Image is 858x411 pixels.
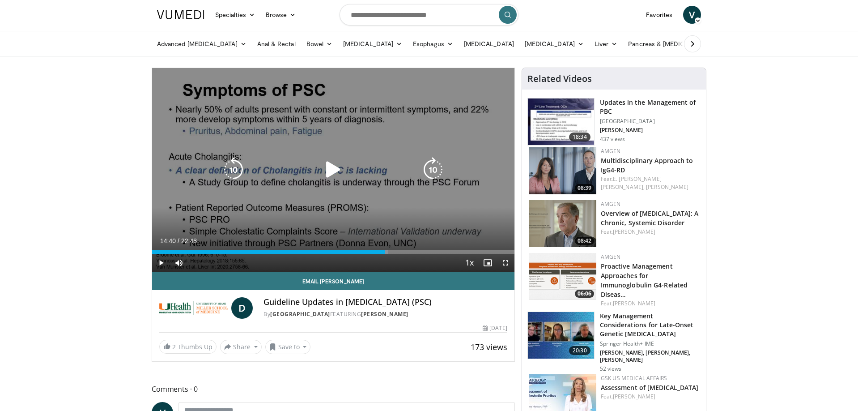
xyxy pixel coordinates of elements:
span: 2 [172,342,176,351]
p: 437 views [600,136,625,143]
input: Search topics, interventions [340,4,518,26]
a: Amgen [601,147,621,155]
span: Comments 0 [152,383,515,395]
a: Advanced [MEDICAL_DATA] [152,35,252,53]
a: Pancreas & [MEDICAL_DATA] [623,35,727,53]
span: 14:40 [160,237,176,244]
a: Favorites [641,6,678,24]
video-js: Video Player [152,68,514,272]
span: 08:39 [575,184,594,192]
span: / [178,237,179,244]
span: 20:30 [569,346,590,355]
span: 06:06 [575,290,594,298]
a: Email [PERSON_NAME] [152,272,514,290]
p: [PERSON_NAME] [600,127,701,134]
div: Feat. [601,175,699,191]
p: [GEOGRAPHIC_DATA] [600,118,701,125]
img: 40cb7efb-a405-4d0b-b01f-0267f6ac2b93.png.150x105_q85_crop-smart_upscale.png [529,200,596,247]
a: 08:42 [529,200,596,247]
div: By FEATURING [263,310,507,318]
span: 173 views [471,342,507,352]
a: 20:30 Key Management Considerations for Late-Onset Genetic [MEDICAL_DATA] Springer Health+ IME [P... [527,312,701,372]
img: VuMedi Logo [157,10,204,19]
div: Feat. [601,393,699,401]
a: D [231,297,253,319]
div: [DATE] [483,324,507,332]
img: 5cf47cf8-5b4c-4c40-a1d9-4c8d132695a9.150x105_q85_crop-smart_upscale.jpg [528,98,594,145]
a: 08:39 [529,147,596,194]
img: beaec1a9-1a09-4975-8157-4df5edafc3c8.150x105_q85_crop-smart_upscale.jpg [528,312,594,359]
p: 52 views [600,365,622,372]
a: [PERSON_NAME] [361,310,408,318]
a: Browse [260,6,302,24]
span: 18:34 [569,133,590,141]
img: University of Miami [159,297,228,319]
a: Overview of [MEDICAL_DATA]: A Chronic, Systemic Disorder [601,209,699,227]
a: [PERSON_NAME] [613,393,655,400]
button: Enable picture-in-picture mode [479,254,497,272]
a: 18:34 Updates in the Management of PBC [GEOGRAPHIC_DATA] [PERSON_NAME] 437 views [527,98,701,146]
span: 22:48 [181,237,197,244]
div: Feat. [601,300,699,308]
a: Specialties [210,6,260,24]
a: Bowel [301,35,338,53]
a: Assessment of [MEDICAL_DATA] [601,383,699,392]
button: Play [152,254,170,272]
a: [PERSON_NAME] [646,183,688,191]
button: Save to [265,340,311,354]
button: Share [220,340,262,354]
a: Anal & Rectal [252,35,301,53]
h3: Updates in the Management of PBC [600,98,701,116]
img: b07e8bac-fd62-4609-bac4-e65b7a485b7c.png.150x105_q85_crop-smart_upscale.png [529,253,596,300]
a: Multidisciplinary Approach to IgG4-RD [601,156,693,174]
a: 06:06 [529,253,596,300]
a: [MEDICAL_DATA] [338,35,408,53]
h4: Related Videos [527,73,592,84]
a: Esophagus [408,35,459,53]
a: E. [PERSON_NAME] [PERSON_NAME], [601,175,662,191]
button: Playback Rate [461,254,479,272]
span: 08:42 [575,237,594,245]
a: 2 Thumbs Up [159,340,217,354]
a: GSK US Medical Affairs [601,374,667,382]
a: [MEDICAL_DATA] [459,35,519,53]
button: Mute [170,254,188,272]
a: Liver [589,35,623,53]
div: Feat. [601,228,699,236]
p: Springer Health+ IME [600,340,701,347]
p: [PERSON_NAME], [PERSON_NAME], [PERSON_NAME] [600,349,701,364]
a: [MEDICAL_DATA] [519,35,589,53]
a: Amgen [601,200,621,208]
a: Proactive Management Approaches for Immunoglobulin G4-Related Diseas… [601,262,688,299]
div: Progress Bar [152,250,514,254]
img: 04ce378e-5681-464e-a54a-15375da35326.png.150x105_q85_crop-smart_upscale.png [529,147,596,194]
h3: Key Management Considerations for Late-Onset Genetic [MEDICAL_DATA] [600,312,701,338]
h4: Guideline Updates in [MEDICAL_DATA] (PSC) [263,297,507,307]
a: Amgen [601,253,621,261]
button: Fullscreen [497,254,514,272]
a: [PERSON_NAME] [613,228,655,235]
a: [PERSON_NAME] [613,300,655,307]
a: [GEOGRAPHIC_DATA] [270,310,330,318]
a: V [683,6,701,24]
